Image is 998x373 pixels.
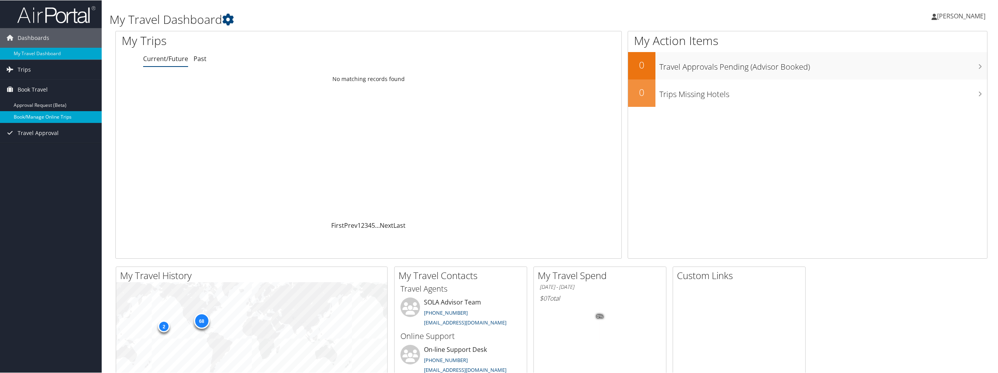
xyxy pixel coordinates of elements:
h2: 0 [628,58,655,71]
a: [PERSON_NAME] [932,4,993,27]
div: 2 [158,320,170,332]
div: 68 [194,313,209,328]
a: 2 [361,221,364,229]
span: Trips [18,59,31,79]
a: Prev [344,221,357,229]
h6: [DATE] - [DATE] [540,283,660,290]
a: 4 [368,221,372,229]
h3: Travel Agents [400,283,521,294]
h3: Travel Approvals Pending (Advisor Booked) [659,57,987,72]
a: [EMAIL_ADDRESS][DOMAIN_NAME] [424,366,506,373]
a: Last [393,221,406,229]
h1: My Action Items [628,32,987,49]
a: [PHONE_NUMBER] [424,356,468,363]
a: [PHONE_NUMBER] [424,309,468,316]
span: $0 [540,294,547,302]
a: First [331,221,344,229]
a: 5 [372,221,375,229]
h1: My Trips [122,32,405,49]
td: No matching records found [116,72,621,86]
a: 0Trips Missing Hotels [628,79,987,106]
h2: My Travel Spend [538,268,666,282]
tspan: 0% [597,314,603,319]
li: SOLA Advisor Team [397,297,525,329]
h2: My Travel Contacts [398,268,527,282]
a: 3 [364,221,368,229]
h6: Total [540,294,660,302]
span: [PERSON_NAME] [937,11,985,20]
a: Current/Future [143,54,188,63]
h2: My Travel History [120,268,387,282]
h3: Trips Missing Hotels [659,85,987,99]
span: Travel Approval [18,123,59,142]
h2: Custom Links [677,268,805,282]
a: Next [380,221,393,229]
a: 0Travel Approvals Pending (Advisor Booked) [628,52,987,79]
span: Dashboards [18,28,49,47]
h3: Online Support [400,330,521,341]
h2: 0 [628,85,655,99]
a: [EMAIL_ADDRESS][DOMAIN_NAME] [424,319,506,326]
img: airportal-logo.png [17,5,95,23]
a: 1 [357,221,361,229]
a: Past [194,54,206,63]
span: … [375,221,380,229]
h1: My Travel Dashboard [109,11,699,27]
span: Book Travel [18,79,48,99]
